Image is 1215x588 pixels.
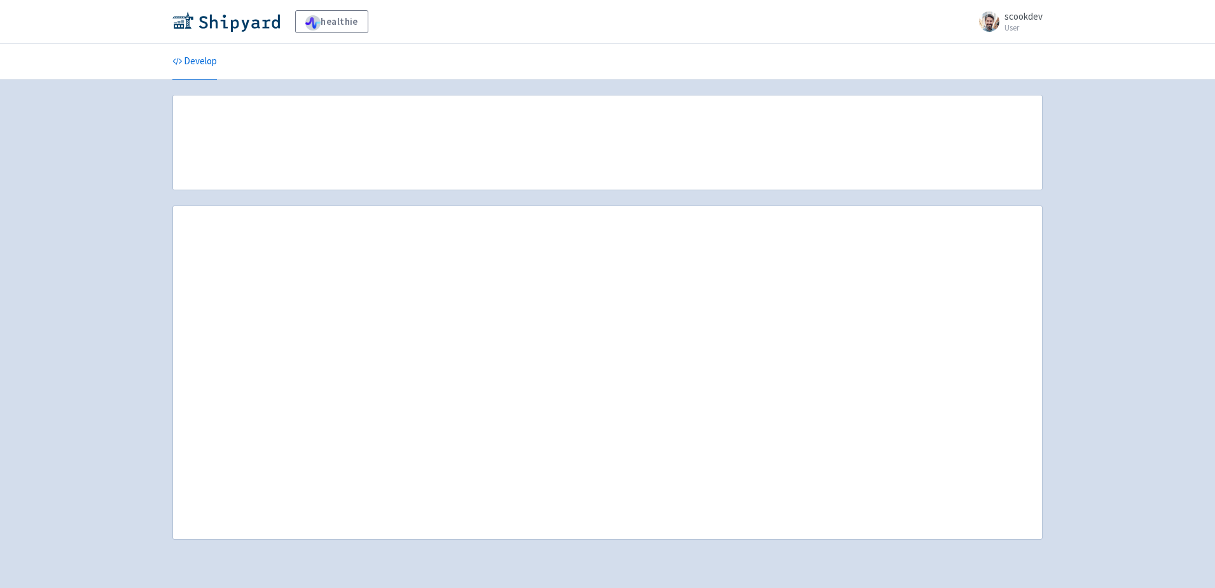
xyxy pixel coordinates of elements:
[172,11,280,32] img: Shipyard logo
[971,11,1043,32] a: scookdev User
[172,44,217,80] a: Develop
[1004,10,1043,22] span: scookdev
[295,10,368,33] a: healthie
[1004,24,1043,32] small: User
